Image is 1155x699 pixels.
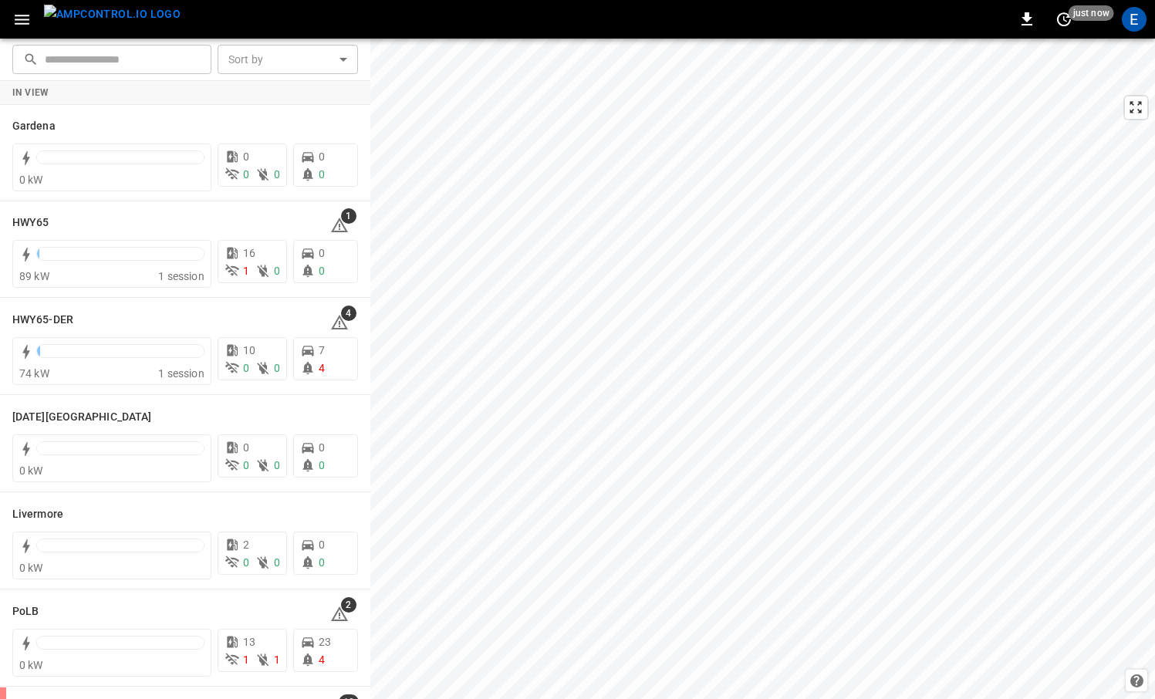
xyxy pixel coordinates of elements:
span: 0 [243,556,249,569]
span: 0 [243,459,249,471]
span: 0 [243,150,249,163]
span: 0 [274,556,280,569]
span: 7 [319,344,325,356]
h6: PoLB [12,603,39,620]
span: 1 [341,208,356,224]
span: 1 [274,653,280,666]
span: 0 kW [19,562,43,574]
span: 0 [243,168,249,181]
span: 0 kW [19,174,43,186]
span: 0 [274,265,280,277]
span: 0 [319,459,325,471]
span: 4 [341,306,356,321]
span: 2 [243,539,249,551]
span: 0 kW [19,464,43,477]
span: 1 session [158,270,204,282]
span: 16 [243,247,255,259]
span: 0 [319,150,325,163]
span: 1 [243,265,249,277]
span: 0 kW [19,659,43,671]
div: profile-icon [1122,7,1147,32]
span: 23 [319,636,331,648]
span: 2 [341,597,356,613]
span: 89 kW [19,270,49,282]
span: 74 kW [19,367,49,380]
span: 10 [243,344,255,356]
span: 4 [319,362,325,374]
strong: In View [12,87,49,98]
span: 0 [243,441,249,454]
span: 0 [274,168,280,181]
span: 0 [243,362,249,374]
span: 0 [319,265,325,277]
h6: HWY65 [12,214,49,231]
img: ampcontrol.io logo [44,5,181,24]
h6: Livermore [12,506,63,523]
span: 1 [243,653,249,666]
span: 13 [243,636,255,648]
canvas: Map [370,39,1155,699]
span: 0 [319,539,325,551]
h6: Gardena [12,118,56,135]
span: 1 session [158,367,204,380]
span: 0 [319,168,325,181]
button: set refresh interval [1052,7,1076,32]
span: just now [1069,5,1114,21]
h6: HWY65-DER [12,312,73,329]
span: 0 [274,459,280,471]
span: 0 [274,362,280,374]
span: 0 [319,247,325,259]
h6: Karma Center [12,409,151,426]
span: 0 [319,441,325,454]
span: 4 [319,653,325,666]
span: 0 [319,556,325,569]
